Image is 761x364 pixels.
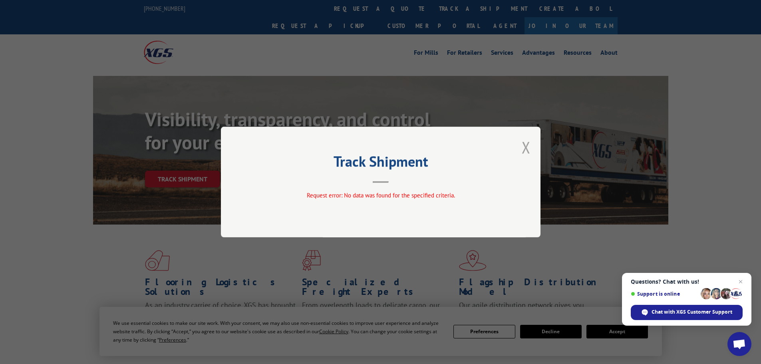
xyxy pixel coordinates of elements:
span: Request error: No data was found for the specified criteria. [306,191,455,199]
h2: Track Shipment [261,156,501,171]
span: Close chat [736,277,745,286]
span: Chat with XGS Customer Support [652,308,732,316]
div: Open chat [727,332,751,356]
span: Support is online [631,291,698,297]
div: Chat with XGS Customer Support [631,305,743,320]
button: Close modal [522,137,531,158]
span: Questions? Chat with us! [631,278,743,285]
